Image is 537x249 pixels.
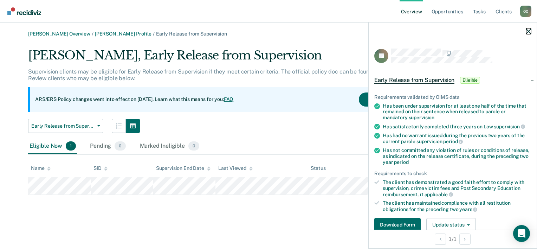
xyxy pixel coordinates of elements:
button: Acknowledge & Close [359,92,426,107]
div: The client has demonstrated a good faith effort to comply with supervision, crime victim fees and... [383,179,531,197]
span: supervision [409,115,434,120]
span: 0 [115,141,125,151]
div: O O [520,6,531,17]
span: / [151,31,156,37]
div: Status [311,165,326,171]
p: Supervision clients may be eligible for Early Release from Supervision if they meet certain crite... [28,68,427,82]
p: ARS/ERS Policy changes went into effect on [DATE]. Learn what this means for you: [35,96,233,103]
button: Next Opportunity [459,234,471,245]
div: 1 / 1 [369,230,537,248]
div: Open Intercom Messenger [513,225,530,242]
button: Update status [426,218,476,232]
div: Eligible Now [28,139,77,154]
img: Recidiviz [7,7,41,15]
a: Navigate to form link [374,218,423,232]
span: years [459,206,477,212]
div: Last Viewed [218,165,252,171]
span: 0 [188,141,199,151]
span: Early Release from Supervision [156,31,227,37]
div: Requirements to check [374,171,531,177]
div: Has had no warrant issued during the previous two years of the current parole supervision [383,133,531,145]
div: Marked Ineligible [138,139,201,154]
a: [PERSON_NAME] Profile [95,31,151,37]
span: period [443,139,463,144]
span: applicable [425,192,453,197]
button: Profile dropdown button [520,6,531,17]
button: Download Form [374,218,421,232]
div: Pending [89,139,127,154]
span: Early Release from Supervision [31,123,95,129]
span: 1 [66,141,76,151]
span: Eligible [460,77,480,84]
div: Has been under supervision for at least one half of the time that remained on their sentence when... [383,103,531,121]
div: Requirements validated by OIMS data [374,94,531,100]
span: period [394,159,408,165]
span: Early Release from Supervision [374,77,454,84]
div: The client has maintained compliance with all restitution obligations for the preceding two [383,200,531,212]
button: Previous Opportunity [435,234,446,245]
a: [PERSON_NAME] Overview [28,31,90,37]
div: Early Release from SupervisionEligible [369,69,537,91]
div: Has satisfactorily completed three years on Low [383,123,531,130]
div: Has not committed any violation of rules or conditions of release, as indicated on the release ce... [383,147,531,165]
a: FAQ [224,96,234,102]
div: SID [93,165,108,171]
span: supervision [494,124,525,129]
span: / [90,31,95,37]
div: Name [31,165,51,171]
div: [PERSON_NAME], Early Release from Supervision [28,48,431,68]
div: Supervision End Date [156,165,211,171]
